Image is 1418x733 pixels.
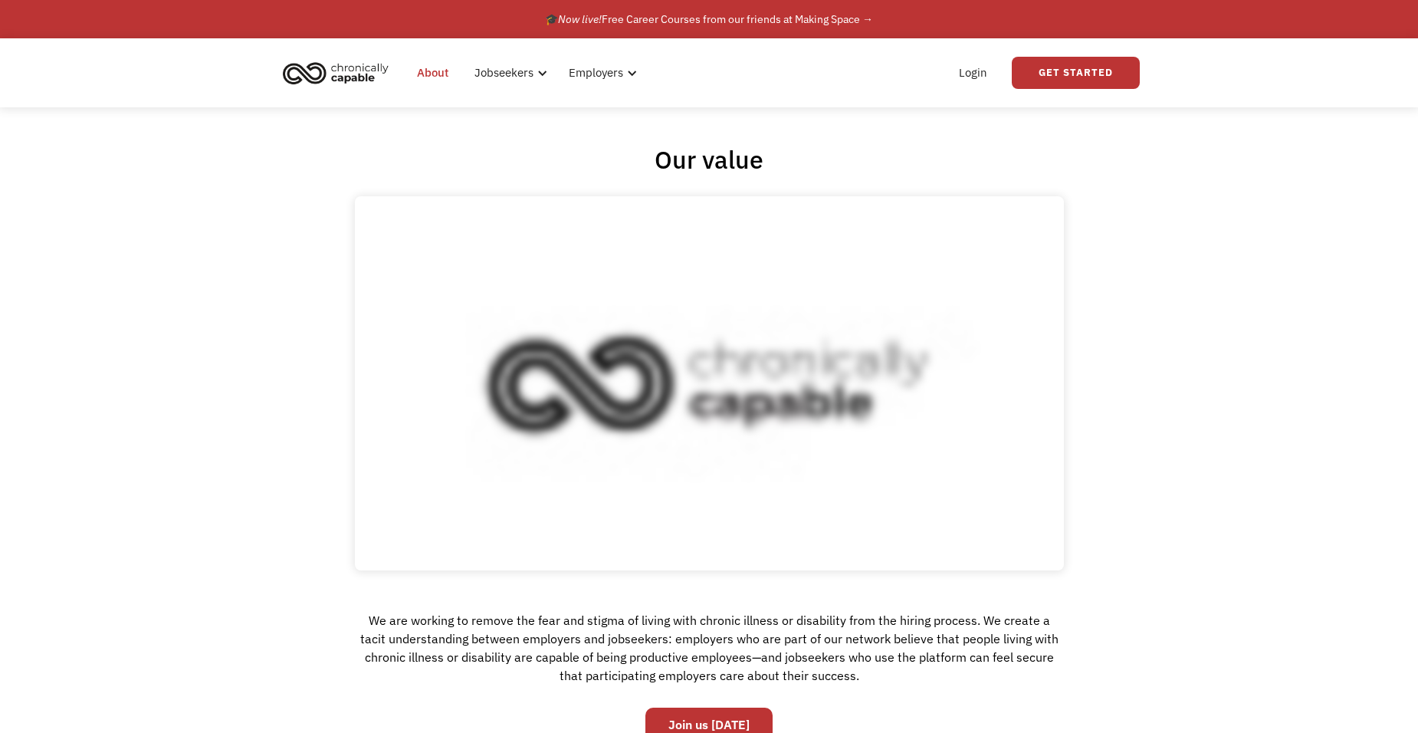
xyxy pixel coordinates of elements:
[569,64,623,82] div: Employers
[465,48,552,97] div: Jobseekers
[558,12,602,26] em: Now live!
[950,48,996,97] a: Login
[408,48,458,97] a: About
[355,607,1064,700] div: We are working to remove the fear and stigma of living with chronic illness or disability from th...
[278,56,393,90] img: Chronically Capable logo
[474,64,533,82] div: Jobseekers
[655,144,763,175] h1: Our value
[560,48,642,97] div: Employers
[545,10,873,28] div: 🎓 Free Career Courses from our friends at Making Space →
[1012,57,1140,89] a: Get Started
[278,56,400,90] a: home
